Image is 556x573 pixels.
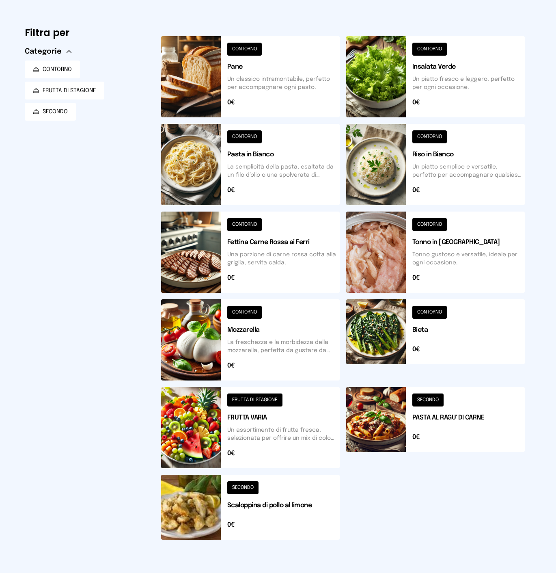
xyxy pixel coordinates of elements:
button: SECONDO [25,103,76,121]
h6: Filtra per [25,26,148,39]
span: FRUTTA DI STAGIONE [43,86,96,95]
button: Categorie [25,46,71,57]
button: CONTORNO [25,61,80,78]
span: Categorie [25,46,62,57]
button: FRUTTA DI STAGIONE [25,82,104,99]
span: SECONDO [43,108,68,116]
span: CONTORNO [43,65,72,74]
